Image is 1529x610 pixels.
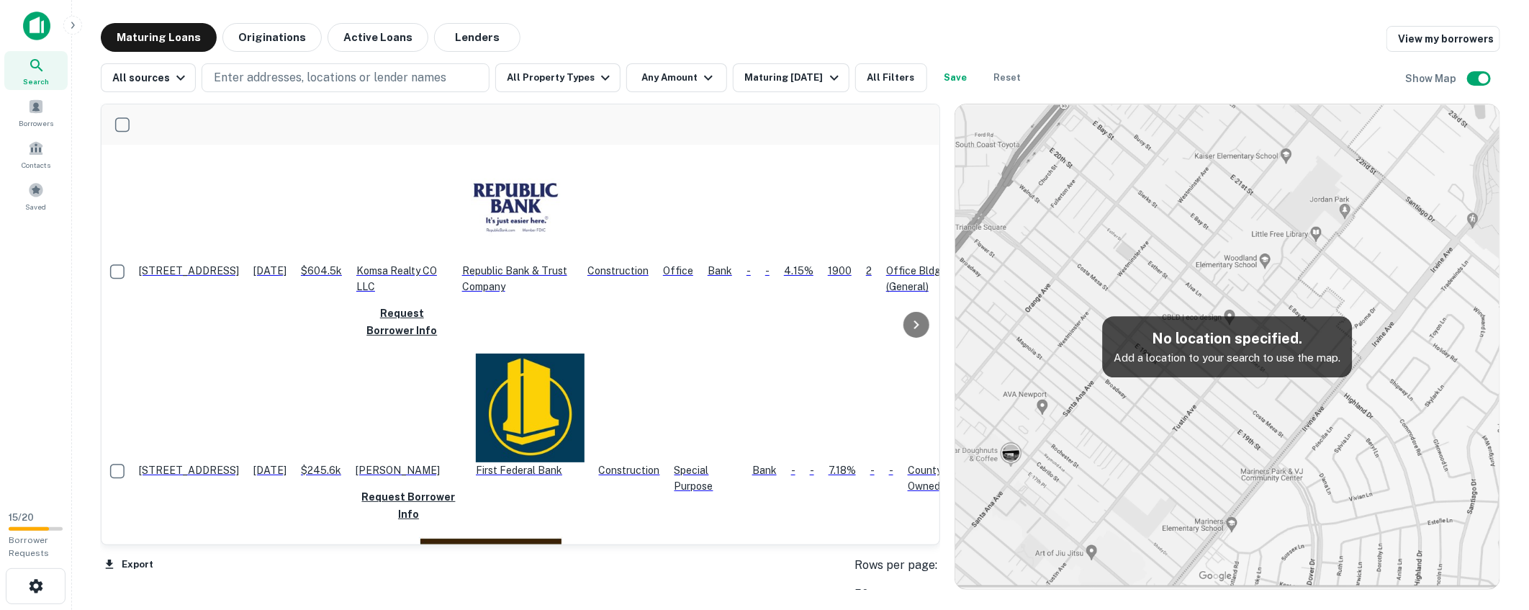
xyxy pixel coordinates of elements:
button: Active Loans [328,23,428,52]
h5: No location specified. [1114,328,1341,349]
button: Request Borrower Info [356,488,461,523]
span: Borrowers [19,117,53,129]
span: Search [23,76,49,87]
span: Borrower Requests [9,535,49,558]
a: Contacts [4,135,68,174]
p: Office [663,263,693,279]
img: picture [462,152,573,263]
p: 4.15% [784,263,813,279]
p: Bank [708,263,732,279]
button: All Filters [855,63,927,92]
div: All sources [112,69,189,86]
button: Maturing Loans [101,23,217,52]
iframe: Chat Widget [1457,495,1529,564]
p: 1900 [828,263,852,279]
img: map-placeholder.webp [955,104,1499,589]
p: [STREET_ADDRESS] [139,263,239,279]
p: Enter addresses, locations or lender names [214,69,446,86]
p: Office Bldg (General) [886,263,965,295]
button: Maturing [DATE] [733,63,849,92]
span: Saved [26,201,47,212]
span: 15 / 20 [9,512,34,523]
button: Lenders [434,23,520,52]
h6: Show Map [1405,71,1458,86]
button: Enter addresses, locations or lender names [202,63,490,92]
button: Any Amount [626,63,727,92]
p: [DATE] [253,263,287,279]
p: $604.5k [301,263,342,279]
button: Request Borrower Info [356,305,448,339]
p: Special Purpose [675,462,738,494]
p: County Owned [908,462,965,494]
button: Originations [222,23,322,52]
span: Contacts [22,159,50,171]
a: Saved [4,176,68,215]
button: Reset [985,63,1031,92]
div: This loan purpose was for construction [599,462,660,478]
div: Republic Bank & Trust Company [462,152,573,295]
p: Komsa Realty CO LLC [356,263,448,295]
div: 50 [854,586,940,603]
p: - [889,462,893,478]
p: $245.6k [301,462,341,478]
button: Save your search to get updates of matches that match your search criteria. [933,63,979,92]
p: - [791,462,795,478]
p: Bank [752,462,777,478]
p: - [870,462,875,478]
a: Search [4,51,68,90]
img: capitalize-icon.png [23,12,50,40]
div: Maturing [DATE] [744,69,842,86]
img: picture [476,354,585,462]
span: - [810,465,814,476]
a: View my borrowers [1386,26,1500,52]
p: - [747,263,751,279]
a: Borrowers [4,93,68,132]
p: Add a location to your search to use the map. [1114,349,1341,367]
span: - [765,265,770,277]
p: [PERSON_NAME] [356,462,461,478]
p: [DATE] [253,462,287,478]
button: All sources [101,63,196,92]
div: This loan purpose was for construction [587,263,649,279]
p: Rows per page: [854,557,940,574]
button: Export [101,554,157,575]
p: 7.18% [829,462,856,478]
p: 2 [866,263,872,279]
button: All Property Types [495,63,621,92]
p: [STREET_ADDRESS] [139,462,239,478]
div: First Federal Bank [476,354,585,478]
